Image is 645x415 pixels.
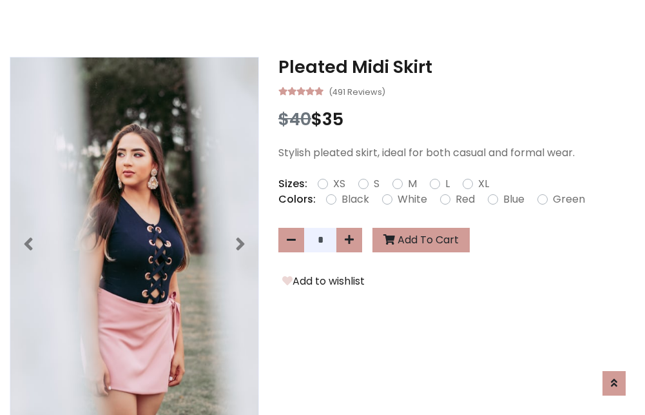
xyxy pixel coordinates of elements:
[553,192,585,207] label: Green
[278,109,635,130] h3: $
[333,176,345,192] label: XS
[278,176,307,192] p: Sizes:
[329,83,385,99] small: (491 Reviews)
[278,192,316,207] p: Colors:
[278,145,635,161] p: Stylish pleated skirt, ideal for both casual and formal wear.
[278,273,369,290] button: Add to wishlist
[503,192,525,207] label: Blue
[374,176,380,192] label: S
[278,57,635,77] h3: Pleated Midi Skirt
[398,192,427,207] label: White
[322,107,343,131] span: 35
[372,228,470,252] button: Add To Cart
[445,176,450,192] label: L
[456,192,475,207] label: Red
[408,176,417,192] label: M
[478,176,489,192] label: XL
[278,107,311,131] span: $40
[342,192,369,207] label: Black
